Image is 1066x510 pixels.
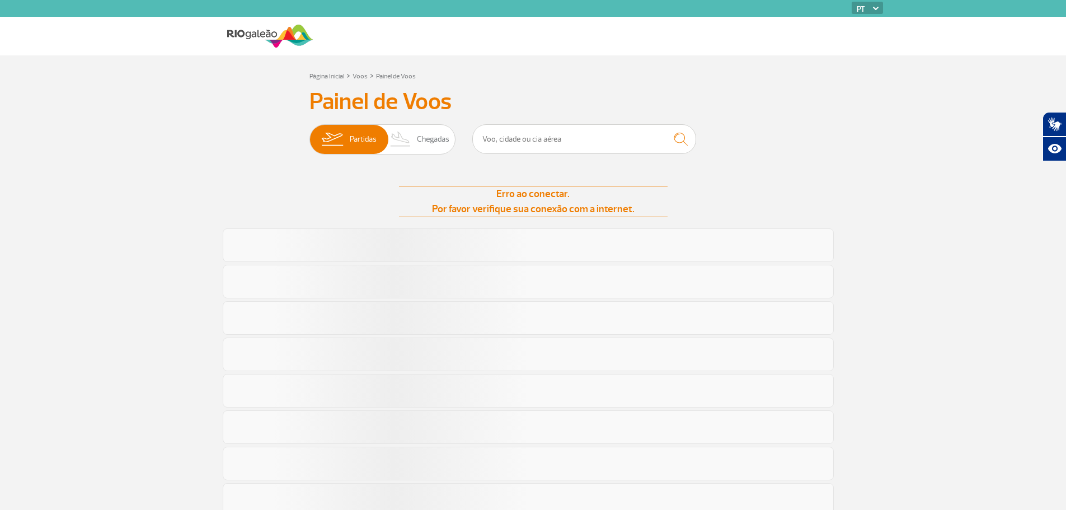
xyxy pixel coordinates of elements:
h3: Painel de Voos [309,88,757,116]
a: > [370,69,374,82]
span: Partidas [350,125,377,154]
button: Abrir recursos assistivos. [1042,137,1066,161]
input: Voo, cidade ou cia aérea [472,124,696,154]
div: Erro ao conectar. Por favor verifique sua conexão com a internet. [399,186,668,217]
a: Página Inicial [309,72,344,81]
a: > [346,69,350,82]
a: Voos [353,72,368,81]
img: slider-desembarque [384,125,417,154]
a: Painel de Voos [376,72,416,81]
button: Abrir tradutor de língua de sinais. [1042,112,1066,137]
img: slider-embarque [314,125,350,154]
span: Chegadas [417,125,449,154]
div: Plugin de acessibilidade da Hand Talk. [1042,112,1066,161]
